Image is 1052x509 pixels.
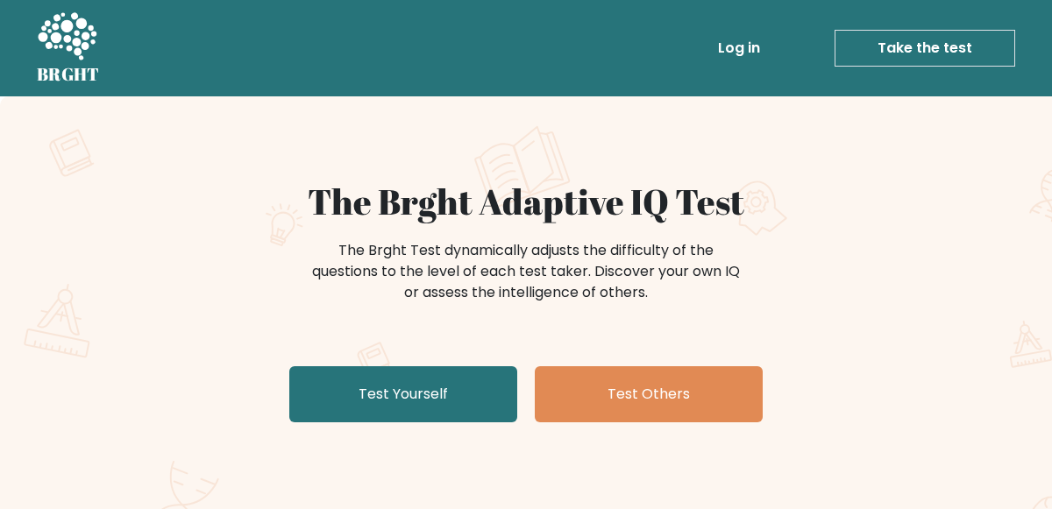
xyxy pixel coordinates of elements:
[535,366,763,422] a: Test Others
[307,240,745,303] div: The Brght Test dynamically adjusts the difficulty of the questions to the level of each test take...
[289,366,517,422] a: Test Yourself
[711,31,767,66] a: Log in
[37,7,100,89] a: BRGHT
[98,180,954,223] h1: The Brght Adaptive IQ Test
[835,30,1015,67] a: Take the test
[37,64,100,85] h5: BRGHT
